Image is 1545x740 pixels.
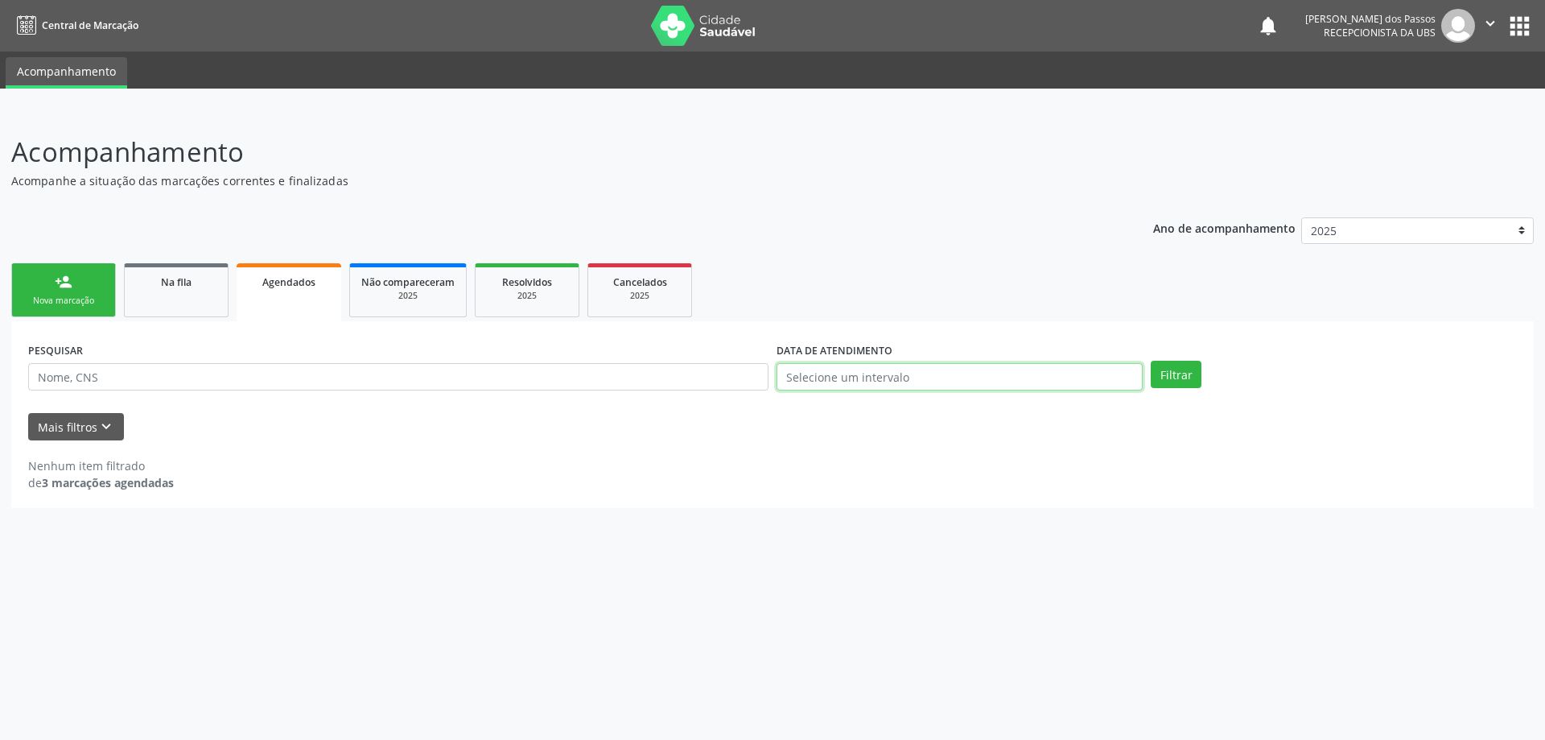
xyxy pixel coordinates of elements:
span: Resolvidos [502,275,552,289]
p: Acompanhamento [11,132,1077,172]
strong: 3 marcações agendadas [42,475,174,490]
div: 2025 [361,290,455,302]
input: Nome, CNS [28,363,768,391]
span: Cancelados [613,275,667,289]
button: notifications [1257,14,1279,37]
button: Filtrar [1151,361,1201,388]
div: [PERSON_NAME] dos Passos [1305,12,1436,26]
button: Mais filtroskeyboard_arrow_down [28,413,124,441]
a: Acompanhamento [6,57,127,89]
label: DATA DE ATENDIMENTO [777,338,892,363]
span: Central de Marcação [42,19,138,32]
div: 2025 [599,290,680,302]
div: Nenhum item filtrado [28,457,174,474]
img: img [1441,9,1475,43]
div: de [28,474,174,491]
p: Acompanhe a situação das marcações correntes e finalizadas [11,172,1077,189]
span: Não compareceram [361,275,455,289]
div: Nova marcação [23,295,104,307]
span: Agendados [262,275,315,289]
div: person_add [55,273,72,291]
p: Ano de acompanhamento [1153,217,1296,238]
span: Na fila [161,275,192,289]
i: keyboard_arrow_down [97,418,115,436]
div: 2025 [487,290,567,302]
button:  [1475,9,1506,43]
input: Selecione um intervalo [777,363,1143,391]
button: apps [1506,12,1534,40]
label: PESQUISAR [28,338,83,363]
a: Central de Marcação [11,12,138,39]
i:  [1481,14,1499,32]
span: Recepcionista da UBS [1324,26,1436,39]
